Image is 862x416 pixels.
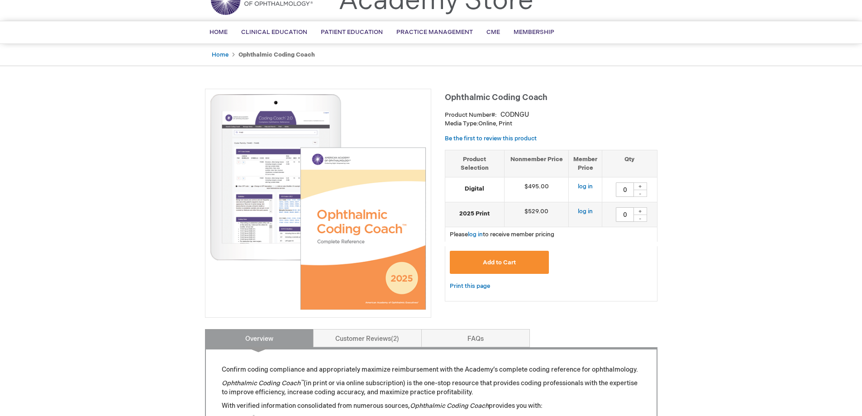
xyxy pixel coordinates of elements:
th: Member Price [569,150,602,177]
span: CME [486,29,500,36]
th: Qty [602,150,657,177]
span: Practice Management [396,29,473,36]
div: + [633,207,647,215]
p: Confirm coding compliance and appropriately maximize reimbursement with the Academy’s complete co... [222,365,641,374]
p: Online, Print [445,120,657,128]
a: log in [468,231,483,238]
a: Print this page [450,281,490,292]
strong: Ophthalmic Coding Coach [238,51,315,58]
input: Qty [616,207,634,222]
td: $495.00 [504,177,569,202]
img: Ophthalmic Coding Coach [210,94,426,310]
strong: Media Type: [445,120,478,127]
a: log in [578,183,593,190]
p: (in print or via online subscription) is the one-stop resource that provides coding professionals... [222,379,641,397]
a: log in [578,208,593,215]
a: FAQs [421,329,530,347]
div: - [633,190,647,197]
a: Overview [205,329,314,347]
span: Ophthalmic Coding Coach [445,93,548,102]
th: Nonmember Price [504,150,569,177]
th: Product Selection [445,150,505,177]
span: Patient Education [321,29,383,36]
button: Add to Cart [450,251,549,274]
p: With verified information consolidated from numerous sources, provides you with: [222,402,641,411]
sup: ™ [300,379,304,384]
strong: Digital [450,185,500,193]
span: Please to receive member pricing [450,231,554,238]
strong: 2025 Print [450,210,500,218]
strong: Product Number [445,111,497,119]
a: Home [212,51,229,58]
div: + [633,182,647,190]
div: - [633,215,647,222]
a: Be the first to review this product [445,135,537,142]
span: Add to Cart [483,259,516,266]
span: Clinical Education [241,29,307,36]
div: CODNGU [500,110,529,120]
input: Qty [616,182,634,197]
em: Ophthalmic Coding Coach [222,379,304,387]
a: Customer Reviews2 [313,329,422,347]
span: Membership [514,29,554,36]
td: $529.00 [504,202,569,227]
span: Home [210,29,228,36]
span: 2 [391,335,399,343]
em: Ophthalmic Coding Coach [410,402,489,410]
